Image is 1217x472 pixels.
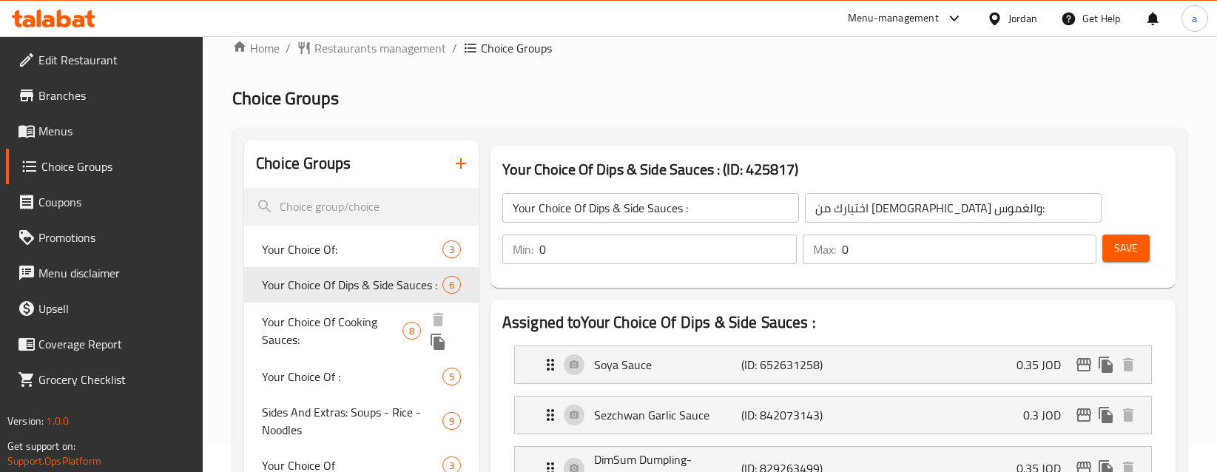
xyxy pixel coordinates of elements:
[1073,354,1095,376] button: edit
[443,414,460,428] span: 9
[6,78,203,113] a: Branches
[502,158,1164,181] h3: Your Choice Of Dips & Side Sauces : (ID: 425817)
[594,356,741,374] p: Soya Sauce
[6,362,203,397] a: Grocery Checklist
[1073,404,1095,426] button: edit
[1117,404,1139,426] button: delete
[244,303,479,359] div: Your Choice Of Cooking Sauces:8deleteduplicate
[6,326,203,362] a: Coverage Report
[38,371,192,388] span: Grocery Checklist
[515,397,1151,434] div: Expand
[1095,354,1117,376] button: duplicate
[1102,235,1150,262] button: Save
[232,81,339,115] span: Choice Groups
[1023,406,1073,424] p: 0.3 JOD
[6,255,203,291] a: Menu disclaimer
[256,152,351,175] h2: Choice Groups
[502,390,1164,440] li: Expand
[741,356,840,374] p: (ID: 652631258)
[38,229,192,246] span: Promotions
[513,240,533,258] p: Min:
[7,451,101,471] a: Support.OpsPlatform
[443,370,460,384] span: 5
[38,122,192,140] span: Menus
[38,335,192,353] span: Coverage Report
[442,368,461,385] div: Choices
[442,240,461,258] div: Choices
[46,411,69,431] span: 1.0.0
[1117,354,1139,376] button: delete
[502,340,1164,390] li: Expand
[442,412,461,430] div: Choices
[6,113,203,149] a: Menus
[741,406,840,424] p: (ID: 842073143)
[6,42,203,78] a: Edit Restaurant
[452,39,457,57] li: /
[38,87,192,104] span: Branches
[244,359,479,394] div: Your Choice Of :5
[7,436,75,456] span: Get support on:
[262,403,442,439] span: Sides And Extras: Soups - Rice - Noodles
[427,309,449,331] button: delete
[443,278,460,292] span: 6
[38,300,192,317] span: Upsell
[314,39,446,57] span: Restaurants management
[232,39,1187,57] nav: breadcrumb
[232,39,280,57] a: Home
[262,313,402,348] span: Your Choice Of Cooking Sauces:
[244,188,479,226] input: search
[38,193,192,211] span: Coupons
[262,368,442,385] span: Your Choice Of :
[6,184,203,220] a: Coupons
[502,311,1164,334] h2: Assigned to Your Choice Of Dips & Side Sauces :
[481,39,552,57] span: Choice Groups
[1017,356,1073,374] p: 0.35 JOD
[442,276,461,294] div: Choices
[38,264,192,282] span: Menu disclaimer
[1095,404,1117,426] button: duplicate
[244,394,479,448] div: Sides And Extras: Soups - Rice - Noodles9
[297,39,446,57] a: Restaurants management
[262,240,442,258] span: Your Choice Of:
[813,240,836,258] p: Max:
[402,322,421,340] div: Choices
[1192,10,1197,27] span: a
[1008,10,1037,27] div: Jordan
[1114,239,1138,257] span: Save
[38,51,192,69] span: Edit Restaurant
[244,232,479,267] div: Your Choice Of:3
[6,149,203,184] a: Choice Groups
[7,411,44,431] span: Version:
[427,331,449,353] button: duplicate
[244,267,479,303] div: Your Choice Of Dips & Side Sauces :6
[41,158,192,175] span: Choice Groups
[262,276,442,294] span: Your Choice Of Dips & Side Sauces :
[848,10,939,27] div: Menu-management
[594,406,741,424] p: Sezchwan Garlic Sauce
[6,220,203,255] a: Promotions
[403,324,420,338] span: 8
[6,291,203,326] a: Upsell
[286,39,291,57] li: /
[515,346,1151,383] div: Expand
[443,243,460,257] span: 3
